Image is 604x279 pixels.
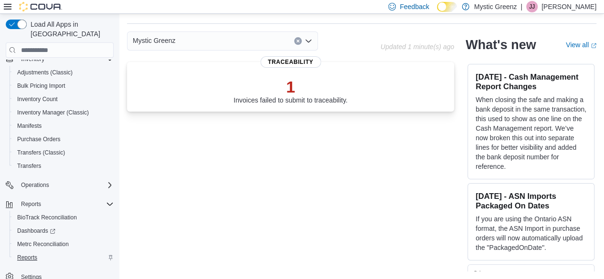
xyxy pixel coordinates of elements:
span: Dashboards [13,225,114,237]
button: Bulk Pricing Import [10,79,117,93]
span: Inventory Manager (Classic) [17,109,89,116]
a: Inventory Manager (Classic) [13,107,93,118]
a: Metrc Reconciliation [13,238,73,250]
button: Open list of options [305,37,312,45]
span: Manifests [13,120,114,132]
button: Reports [10,251,117,264]
span: Mystic Greenz [133,35,175,46]
button: Purchase Orders [10,133,117,146]
span: Feedback [400,2,429,11]
p: When closing the safe and making a bank deposit in the same transaction, this used to show as one... [476,95,586,171]
p: 1 [233,77,348,96]
button: Operations [2,178,117,192]
a: Transfers [13,160,45,172]
p: | [520,1,522,12]
button: Inventory Manager (Classic) [10,106,117,119]
span: Purchase Orders [13,134,114,145]
span: Load All Apps in [GEOGRAPHIC_DATA] [27,20,114,39]
h2: What's new [466,37,536,52]
span: Transfers [13,160,114,172]
span: BioTrack Reconciliation [13,212,114,223]
button: Transfers (Classic) [10,146,117,159]
span: Bulk Pricing Import [17,82,65,90]
span: Adjustments (Classic) [17,69,73,76]
a: Bulk Pricing Import [13,80,69,92]
svg: External link [591,43,596,49]
a: Dashboards [13,225,59,237]
button: Adjustments (Classic) [10,66,117,79]
a: BioTrack Reconciliation [13,212,81,223]
div: Invoices failed to submit to traceability. [233,77,348,104]
p: If you are using the Ontario ASN format, the ASN Import in purchase orders will now automatically... [476,214,586,252]
p: Updated 1 minute(s) ago [381,43,454,51]
span: Inventory Count [17,95,58,103]
span: Operations [17,179,114,191]
span: Reports [13,252,114,263]
span: Reports [21,200,41,208]
p: Mystic Greenz [474,1,517,12]
span: Inventory Count [13,93,114,105]
span: Transfers (Classic) [17,149,65,156]
a: Reports [13,252,41,263]
span: Metrc Reconciliation [17,240,69,248]
img: Cova [19,2,62,11]
button: Manifests [10,119,117,133]
span: Purchase Orders [17,135,61,143]
span: Inventory Manager (Classic) [13,107,114,118]
input: Dark Mode [437,2,457,12]
button: Transfers [10,159,117,173]
span: Bulk Pricing Import [13,80,114,92]
a: Adjustments (Classic) [13,67,76,78]
button: Clear input [294,37,302,45]
span: Adjustments (Classic) [13,67,114,78]
button: Reports [2,197,117,211]
a: Dashboards [10,224,117,238]
a: Manifests [13,120,45,132]
div: Jonathan Jacks [526,1,538,12]
button: Inventory Count [10,93,117,106]
h3: [DATE] - Cash Management Report Changes [476,72,586,91]
button: Metrc Reconciliation [10,238,117,251]
button: Operations [17,179,53,191]
span: JJ [529,1,535,12]
a: Inventory Count [13,93,62,105]
h3: [DATE] - ASN Imports Packaged On Dates [476,191,586,210]
span: Transfers [17,162,41,170]
span: Transfers (Classic) [13,147,114,158]
a: Transfers (Classic) [13,147,69,158]
button: BioTrack Reconciliation [10,211,117,224]
button: Reports [17,198,45,210]
span: Manifests [17,122,42,130]
span: Reports [17,198,114,210]
span: Operations [21,181,49,189]
span: BioTrack Reconciliation [17,214,77,221]
a: Purchase Orders [13,134,64,145]
p: [PERSON_NAME] [541,1,596,12]
a: View allExternal link [566,41,596,49]
span: Reports [17,254,37,261]
span: Traceability [260,56,321,68]
span: Metrc Reconciliation [13,238,114,250]
span: Dashboards [17,227,55,235]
